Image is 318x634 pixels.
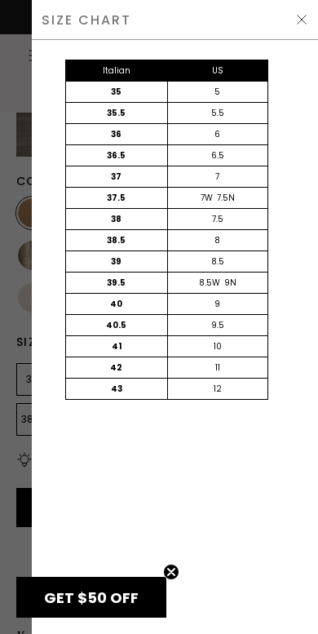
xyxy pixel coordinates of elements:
[44,587,139,608] span: GET $50 OFF
[167,82,268,102] div: 5
[66,188,167,208] div: 37.5
[167,103,268,123] div: 5.5
[66,357,167,378] div: 42
[167,315,268,335] div: 9.5
[295,13,308,26] img: Hide Drawer
[167,124,268,144] div: 6
[167,379,268,399] div: 12
[167,357,268,378] div: 11
[66,82,167,102] div: 35
[66,60,167,81] div: Italian
[167,251,268,272] div: 8.5
[167,294,268,314] div: 9
[66,273,167,293] div: 39.5
[167,209,268,229] div: 7.5
[201,192,213,205] div: 7W
[167,336,268,357] div: 10
[66,294,167,314] div: 40
[16,577,166,618] div: GET $50 OFFClose teaser
[66,379,167,399] div: 43
[167,166,268,187] div: 7
[66,103,167,123] div: 35.5
[66,166,167,187] div: 37
[66,251,167,272] div: 39
[163,564,179,580] button: Close teaser
[167,60,268,81] div: US
[66,209,167,229] div: 38
[66,315,167,335] div: 40.5
[66,230,167,250] div: 38.5
[66,124,167,144] div: 36
[199,277,220,290] div: 8.5W
[66,336,167,357] div: 41
[217,192,235,205] div: 7.5N
[167,230,268,250] div: 8
[66,145,167,166] div: 36.5
[224,277,236,290] div: 9N
[167,145,268,166] div: 6.5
